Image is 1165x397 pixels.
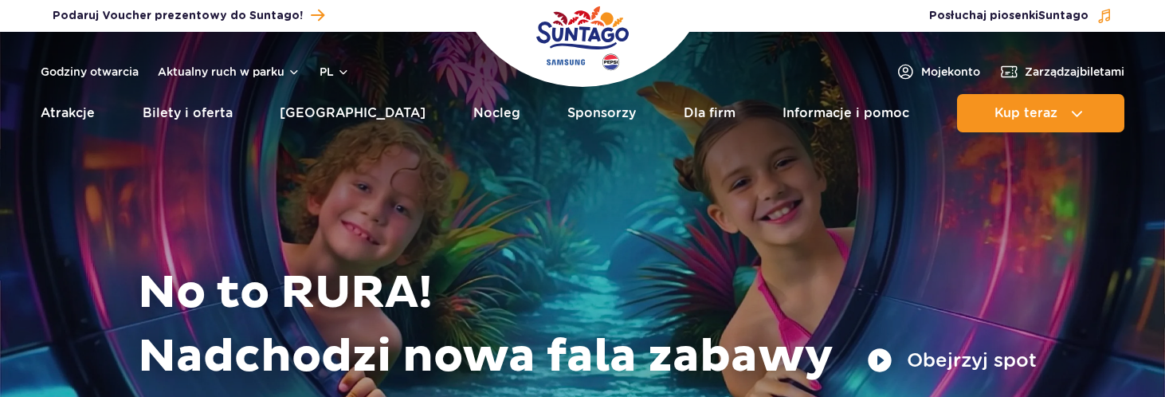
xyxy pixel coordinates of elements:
a: Bilety i oferta [143,94,233,132]
a: Mojekonto [896,62,980,81]
a: Dla firm [684,94,735,132]
a: Nocleg [473,94,520,132]
span: Podaruj Voucher prezentowy do Suntago! [53,8,303,24]
button: Obejrzyj spot [867,348,1037,373]
span: Kup teraz [994,106,1057,120]
span: Zarządzaj biletami [1025,64,1124,80]
span: Suntago [1038,10,1089,22]
a: Zarządzajbiletami [999,62,1124,81]
a: Sponsorzy [567,94,636,132]
span: Moje konto [921,64,980,80]
span: Posłuchaj piosenki [929,8,1089,24]
a: [GEOGRAPHIC_DATA] [280,94,426,132]
a: Atrakcje [41,94,95,132]
button: pl [320,64,350,80]
button: Kup teraz [957,94,1124,132]
a: Informacje i pomoc [783,94,909,132]
button: Aktualny ruch w parku [158,65,300,78]
a: Podaruj Voucher prezentowy do Suntago! [53,5,324,26]
button: Posłuchaj piosenkiSuntago [929,8,1112,24]
h1: No to RURA! Nadchodzi nowa fala zabawy [138,261,1037,389]
a: Godziny otwarcia [41,64,139,80]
